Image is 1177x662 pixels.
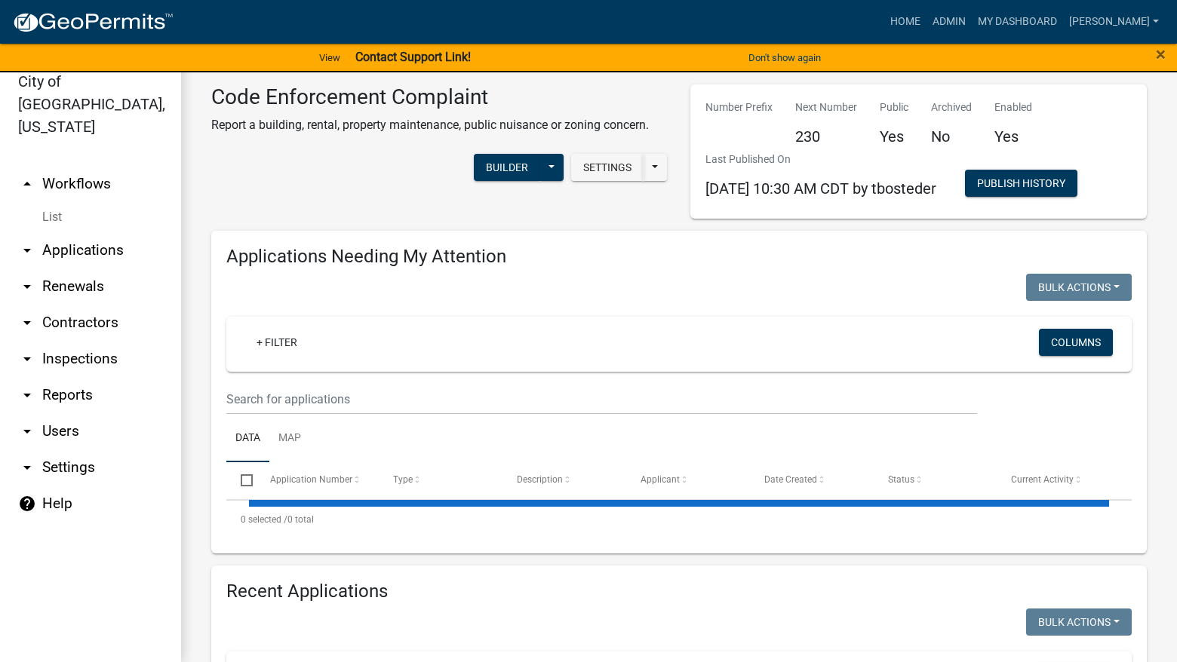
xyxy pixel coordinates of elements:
[18,422,36,440] i: arrow_drop_down
[873,462,997,498] datatable-header-cell: Status
[226,501,1132,538] div: 0 total
[226,581,1132,602] h4: Recent Applications
[1011,474,1074,485] span: Current Activity
[226,415,269,463] a: Data
[313,45,346,70] a: View
[1156,45,1166,63] button: Close
[226,462,255,498] datatable-header-cell: Select
[764,474,817,485] span: Date Created
[18,350,36,368] i: arrow_drop_down
[18,175,36,193] i: arrow_drop_up
[884,8,927,36] a: Home
[502,462,626,498] datatable-header-cell: Description
[965,178,1077,190] wm-modal-confirm: Workflow Publish History
[18,495,36,513] i: help
[241,514,287,525] span: 0 selected /
[18,241,36,259] i: arrow_drop_down
[226,384,977,415] input: Search for applications
[1063,8,1165,36] a: [PERSON_NAME]
[972,8,1063,36] a: My Dashboard
[795,100,857,115] p: Next Number
[226,246,1132,268] h4: Applications Needing My Attention
[269,415,310,463] a: Map
[1156,44,1166,65] span: ×
[474,154,540,181] button: Builder
[1026,274,1132,301] button: Bulk Actions
[571,154,644,181] button: Settings
[626,462,750,498] datatable-header-cell: Applicant
[931,100,972,115] p: Archived
[244,329,309,356] a: + Filter
[931,127,972,146] h5: No
[1039,329,1113,356] button: Columns
[705,100,773,115] p: Number Prefix
[211,116,649,134] p: Report a building, rental, property maintenance, public nuisance or zoning concern.
[742,45,827,70] button: Don't show again
[795,127,857,146] h5: 230
[1026,608,1132,636] button: Bulk Actions
[705,179,936,198] span: [DATE] 10:30 AM CDT by tbosteder
[379,462,502,498] datatable-header-cell: Type
[997,462,1120,498] datatable-header-cell: Current Activity
[270,474,352,485] span: Application Number
[393,474,413,485] span: Type
[880,127,908,146] h5: Yes
[18,386,36,404] i: arrow_drop_down
[517,474,563,485] span: Description
[255,462,379,498] datatable-header-cell: Application Number
[18,458,36,477] i: arrow_drop_down
[211,84,649,110] h3: Code Enforcement Complaint
[888,474,914,485] span: Status
[750,462,874,498] datatable-header-cell: Date Created
[18,314,36,332] i: arrow_drop_down
[994,100,1032,115] p: Enabled
[965,170,1077,197] button: Publish History
[927,8,972,36] a: Admin
[641,474,680,485] span: Applicant
[880,100,908,115] p: Public
[355,50,471,64] strong: Contact Support Link!
[705,152,936,167] p: Last Published On
[18,277,36,296] i: arrow_drop_down
[994,127,1032,146] h5: Yes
